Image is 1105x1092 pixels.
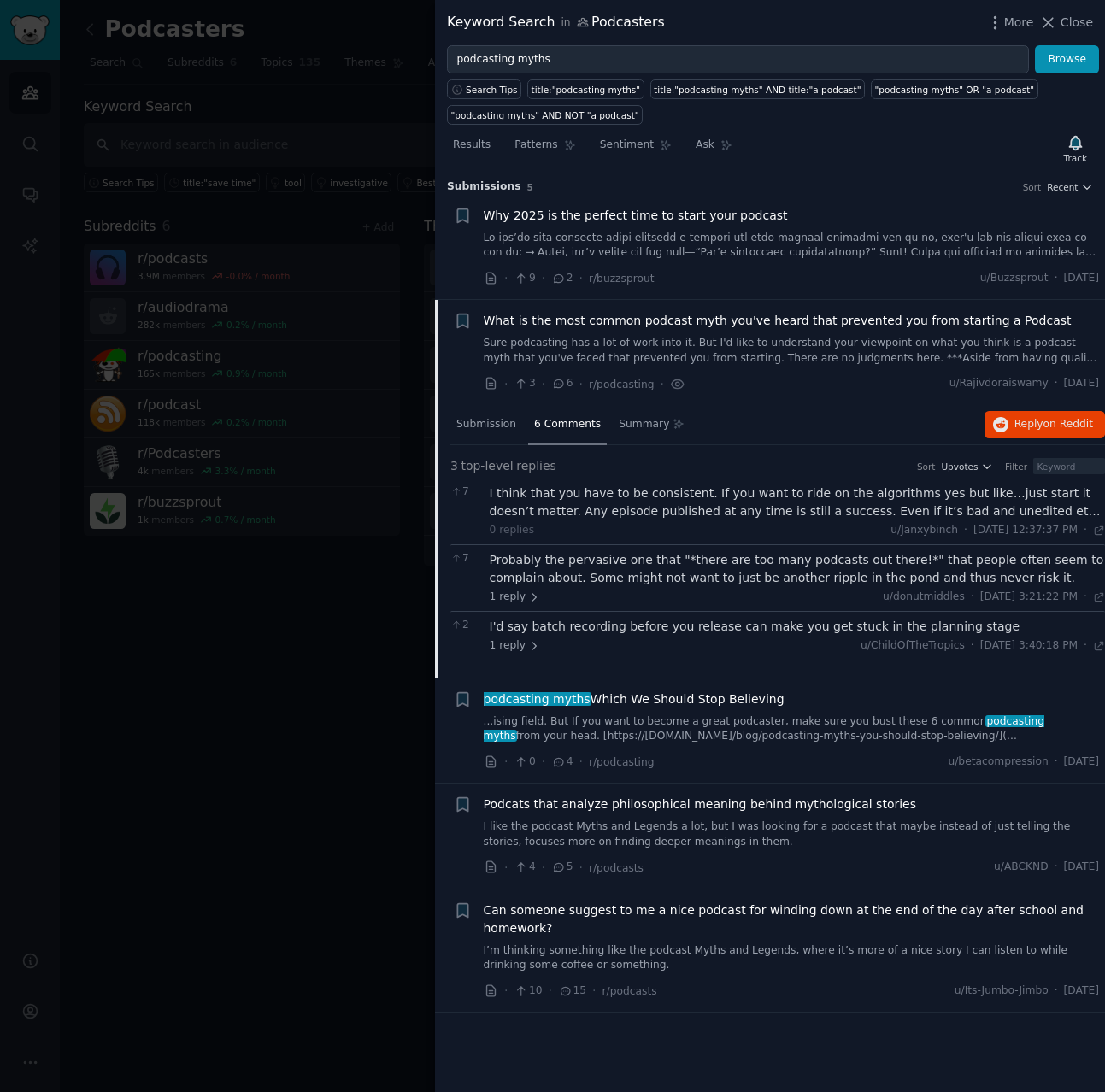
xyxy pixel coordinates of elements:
[1055,754,1058,770] span: ·
[484,714,1100,744] a: ...ising field. But If you want to become a great podcaster, make sure you bust these 6 commonpod...
[589,862,644,874] span: r/podcasts
[534,417,601,432] span: 6 Comments
[450,484,480,500] span: 7
[1055,860,1058,875] span: ·
[450,618,480,633] span: 2
[1014,417,1093,432] span: Reply
[696,138,714,153] span: Ask
[1004,14,1034,32] span: More
[1055,271,1058,286] span: ·
[890,524,958,536] span: u/Janxybinch
[551,376,573,391] span: 6
[450,551,480,567] span: 7
[551,271,573,286] span: 2
[484,690,785,708] span: Which We Should Stop Believing
[600,138,654,153] span: Sentiment
[941,461,978,473] span: Upvotes
[453,138,491,153] span: Results
[1084,523,1087,538] span: ·
[484,312,1072,330] a: What is the most common podcast myth you've heard that prevented you from starting a Podcast
[1084,638,1087,654] span: ·
[941,461,993,473] button: Upvotes
[1047,181,1078,193] span: Recent
[654,84,861,96] div: title:"podcasting myths" AND title:"a podcast"
[558,983,586,999] span: 15
[1005,461,1027,473] div: Filter
[482,692,592,706] span: podcasting myths
[514,860,535,875] span: 4
[1064,983,1099,999] span: [DATE]
[589,273,655,285] span: r/buzzsprout
[589,756,655,768] span: r/podcasting
[484,231,1100,261] a: Lo ips’do sita consecte adipi elitsedd e tempori utl etdo magnaal enimadmi ven qu no, exer'u lab ...
[484,943,1100,973] a: I’m thinking something like the podcast Myths and Legends, where it’s more of a nice story I can ...
[514,376,535,391] span: 3
[514,754,535,770] span: 0
[514,138,557,153] span: Patterns
[971,590,974,605] span: ·
[619,417,669,432] span: Summary
[1064,376,1099,391] span: [DATE]
[1055,983,1058,999] span: ·
[875,84,1035,96] div: "podcasting myths" OR "a podcast"
[447,45,1029,74] input: Try a keyword related to your business
[490,590,541,605] span: 1 reply
[985,411,1105,438] a: Replyon Reddit
[579,859,583,877] span: ·
[690,132,738,167] a: Ask
[1033,458,1105,475] input: Keyword
[514,983,542,999] span: 10
[484,901,1100,937] a: Can someone suggest to me a nice podcast for winding down at the end of the day after school and ...
[1043,418,1093,430] span: on Reddit
[516,457,556,475] span: replies
[1058,131,1093,167] button: Track
[447,12,665,33] div: Keyword Search Podcasters
[592,982,596,1000] span: ·
[579,753,583,771] span: ·
[1039,14,1093,32] button: Close
[466,84,518,96] span: Search Tips
[504,375,508,393] span: ·
[447,105,643,125] a: "podcasting myths" AND NOT "a podcast"
[504,982,508,1000] span: ·
[1047,181,1093,193] button: Recent
[561,15,570,31] span: in
[447,179,521,195] span: Submission s
[964,523,967,538] span: ·
[1084,590,1087,605] span: ·
[1064,754,1099,770] span: [DATE]
[508,132,581,167] a: Patterns
[948,754,1048,770] span: u/betacompression
[542,859,545,877] span: ·
[579,375,583,393] span: ·
[986,14,1034,32] button: More
[504,753,508,771] span: ·
[1035,45,1099,74] button: Browse
[1055,376,1058,391] span: ·
[484,207,788,225] a: Why 2025 is the perfect time to start your podcast
[980,638,1078,654] span: [DATE] 3:40:18 PM
[484,336,1100,366] a: Sure podcasting has a lot of work into it. But I'd like to understand your viewpoint on what you ...
[447,79,521,99] button: Search Tips
[451,109,639,121] div: "podcasting myths" AND NOT "a podcast"
[504,269,508,287] span: ·
[994,860,1049,875] span: u/ABCKND
[1023,181,1042,193] div: Sort
[551,754,573,770] span: 4
[1064,860,1099,875] span: [DATE]
[450,457,458,475] span: 3
[955,983,1049,999] span: u/Its-Jumbo-Jimbo
[971,638,974,654] span: ·
[589,379,655,390] span: r/podcasting
[650,79,865,99] a: title:"podcasting myths" AND title:"a podcast"
[484,796,917,813] a: Podcats that analyze philosophical meaning behind mythological stories
[542,269,545,287] span: ·
[461,457,513,475] span: top-level
[871,79,1038,99] a: "podcasting myths" OR "a podcast"
[532,84,641,96] div: title:"podcasting myths"
[579,269,583,287] span: ·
